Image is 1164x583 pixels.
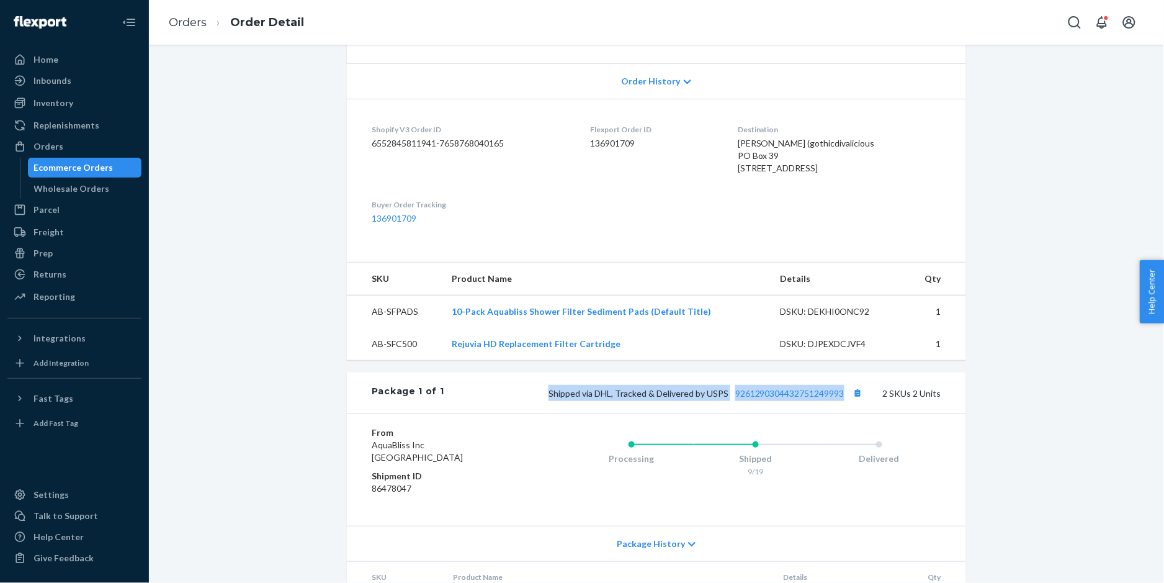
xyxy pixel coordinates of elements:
a: Reporting [7,287,141,307]
dt: From [372,427,520,439]
div: DSKU: DEKHI0ONC92 [780,305,897,318]
div: Inventory [34,97,73,109]
span: Order History [622,75,681,88]
span: Package History [617,538,685,550]
a: Talk to Support [7,506,141,526]
a: Order Detail [230,16,304,29]
button: Integrations [7,328,141,348]
div: Freight [34,226,64,238]
button: Open Search Box [1062,10,1087,35]
img: Flexport logo [14,16,66,29]
td: 1 [907,296,966,328]
div: Parcel [34,204,60,216]
div: Delivered [817,453,941,465]
a: Add Fast Tag [7,414,141,433]
a: Settings [7,485,141,505]
div: Help Center [34,531,84,543]
dt: Flexport Order ID [590,124,718,135]
ol: breadcrumbs [159,4,314,41]
a: Rejuvia HD Replacement Filter Cartridge [452,338,621,349]
div: Shipped [694,453,818,465]
div: Ecommerce Orders [34,161,114,174]
dt: Shipment ID [372,470,520,482]
a: 10-Pack Aquabliss Shower Filter Sediment Pads (Default Title) [452,306,712,317]
div: Wholesale Orders [34,183,110,195]
div: 9/19 [694,466,818,477]
div: Talk to Support [34,510,98,522]
div: Replenishments [34,119,99,132]
dt: Buyer Order Tracking [372,199,570,210]
div: Processing [570,453,694,465]
a: Ecommerce Orders [28,158,142,178]
div: Inbounds [34,75,71,87]
button: Copy tracking number [849,385,866,401]
a: Orders [169,16,207,29]
dd: 136901709 [590,137,718,150]
div: 2 SKUs 2 Units [444,385,941,401]
a: Add Integration [7,353,141,373]
div: Home [34,53,58,66]
div: Package 1 of 1 [372,385,444,401]
a: Inventory [7,93,141,113]
td: AB-SFPADS [347,296,442,328]
a: Orders [7,137,141,156]
button: Close Navigation [117,10,141,35]
a: 9261290304432751249993 [735,388,844,399]
div: Orders [34,140,63,153]
a: Freight [7,222,141,242]
div: Add Integration [34,358,89,368]
td: AB-SFC500 [347,328,442,360]
a: Help Center [7,527,141,547]
div: Integrations [34,332,86,345]
dt: Destination [738,124,941,135]
div: Give Feedback [34,552,94,564]
th: Qty [907,263,966,296]
span: AquaBliss Inc [GEOGRAPHIC_DATA] [372,440,463,463]
th: Details [770,263,907,296]
span: Shipped via DHL, Tracked & Delivered by USPS [548,388,866,399]
button: Fast Tags [7,389,141,409]
a: Wholesale Orders [28,179,142,199]
button: Give Feedback [7,548,141,568]
div: Prep [34,247,53,260]
th: Product Name [442,263,770,296]
a: Home [7,50,141,70]
div: Returns [34,268,66,281]
div: Reporting [34,291,75,303]
a: Parcel [7,200,141,220]
a: Prep [7,243,141,263]
div: Add Fast Tag [34,418,78,428]
a: 136901709 [372,213,416,224]
a: Returns [7,264,141,284]
a: Replenishments [7,115,141,135]
dd: 6552845811941-7658768040165 [372,137,570,150]
button: Open account menu [1117,10,1142,35]
button: Help Center [1140,260,1164,323]
span: [PERSON_NAME] (gothicdivalicious PO Box 39 [STREET_ADDRESS] [738,138,875,173]
td: 1 [907,328,966,360]
dt: Shopify V3 Order ID [372,124,570,135]
div: Fast Tags [34,392,73,405]
a: Inbounds [7,71,141,91]
dd: 86478047 [372,482,520,495]
div: DSKU: DJPEXDCJVF4 [780,338,897,350]
div: Settings [34,489,69,501]
th: SKU [347,263,442,296]
button: Open notifications [1090,10,1114,35]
